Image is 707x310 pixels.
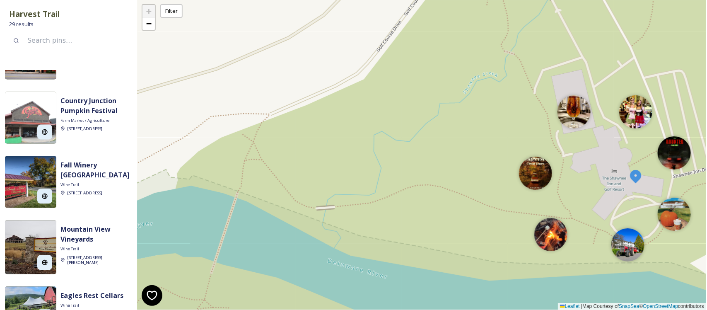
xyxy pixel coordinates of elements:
span: [STREET_ADDRESS] [67,191,102,196]
strong: Fall Winery [GEOGRAPHIC_DATA] [60,161,130,180]
a: Zoom in [142,5,155,17]
strong: Harvest Trail [9,8,60,19]
span: | [581,303,582,309]
img: ae5a95a6-b385-4304-a26a-a693a7a6db62.jpg [5,92,56,144]
a: [STREET_ADDRESS][PERSON_NAME] [67,255,129,266]
a: Zoom out [142,17,155,30]
span: Wine Trail [60,247,79,252]
a: Leaflet [560,303,580,309]
strong: Mountain View Vineyards [60,225,111,244]
div: Map Courtesy of © contributors [558,303,706,310]
img: Marker [628,169,643,184]
span: [STREET_ADDRESS] [67,126,102,132]
span: Wine Trail [60,182,79,188]
span: + [146,6,152,16]
strong: Eagles Rest Cellars [60,291,123,300]
a: OpenStreetMap [643,303,678,309]
strong: Country Junction Pumpkin Festival [60,97,118,116]
span: [STREET_ADDRESS][PERSON_NAME] [67,255,102,266]
input: Search pins... [23,31,129,50]
span: 29 results [9,20,34,28]
span: Wine Trail [60,303,79,309]
a: [STREET_ADDRESS] [67,126,102,131]
img: Mountain%20View%20Vineyards.jpg [5,220,56,274]
span: Farm Market / Agriculture [60,118,109,124]
span: − [146,18,152,29]
a: [STREET_ADDRESS] [67,190,102,196]
div: Filter [160,4,183,18]
a: SnapSea [619,303,639,309]
img: Brook%20Hollow%20Winery.jpg [5,156,56,208]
